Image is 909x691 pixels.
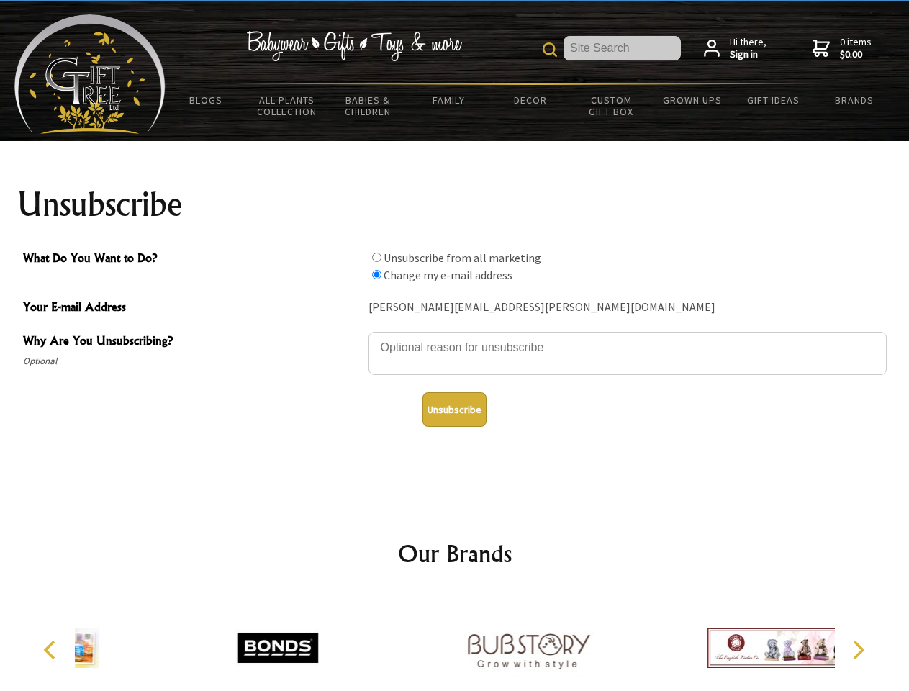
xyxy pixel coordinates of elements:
[571,85,652,127] a: Custom Gift Box
[23,298,361,319] span: Your E-mail Address
[840,35,872,61] span: 0 items
[36,634,68,666] button: Previous
[384,268,512,282] label: Change my e-mail address
[730,36,766,61] span: Hi there,
[368,332,887,375] textarea: Why Are You Unsubscribing?
[651,85,733,115] a: Grown Ups
[327,85,409,127] a: Babies & Children
[14,14,166,134] img: Babyware - Gifts - Toys and more...
[372,270,381,279] input: What Do You Want to Do?
[733,85,814,115] a: Gift Ideas
[489,85,571,115] a: Decor
[814,85,895,115] a: Brands
[23,353,361,370] span: Optional
[17,187,892,222] h1: Unsubscribe
[842,634,874,666] button: Next
[730,48,766,61] strong: Sign in
[247,85,328,127] a: All Plants Collection
[29,536,881,571] h2: Our Brands
[246,31,462,61] img: Babywear - Gifts - Toys & more
[23,332,361,353] span: Why Are You Unsubscribing?
[384,250,541,265] label: Unsubscribe from all marketing
[23,249,361,270] span: What Do You Want to Do?
[813,36,872,61] a: 0 items$0.00
[409,85,490,115] a: Family
[840,48,872,61] strong: $0.00
[368,297,887,319] div: [PERSON_NAME][EMAIL_ADDRESS][PERSON_NAME][DOMAIN_NAME]
[564,36,681,60] input: Site Search
[372,253,381,262] input: What Do You Want to Do?
[543,42,557,57] img: product search
[704,36,766,61] a: Hi there,Sign in
[422,392,487,427] button: Unsubscribe
[166,85,247,115] a: BLOGS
